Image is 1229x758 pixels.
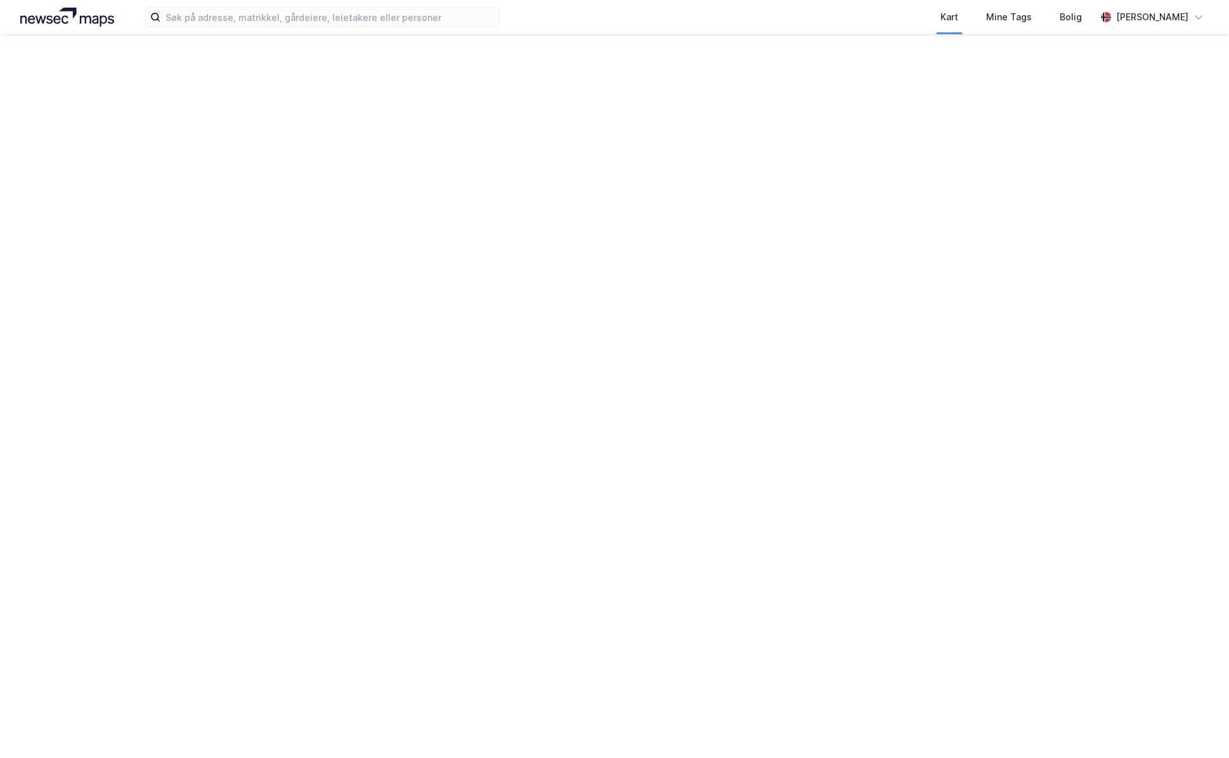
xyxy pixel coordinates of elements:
[1060,10,1082,25] div: Bolig
[986,10,1032,25] div: Mine Tags
[940,10,958,25] div: Kart
[20,8,114,27] img: logo.a4113a55bc3d86da70a041830d287a7e.svg
[1116,10,1188,25] div: [PERSON_NAME]
[1166,697,1229,758] iframe: Chat Widget
[160,8,499,27] input: Søk på adresse, matrikkel, gårdeiere, leietakere eller personer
